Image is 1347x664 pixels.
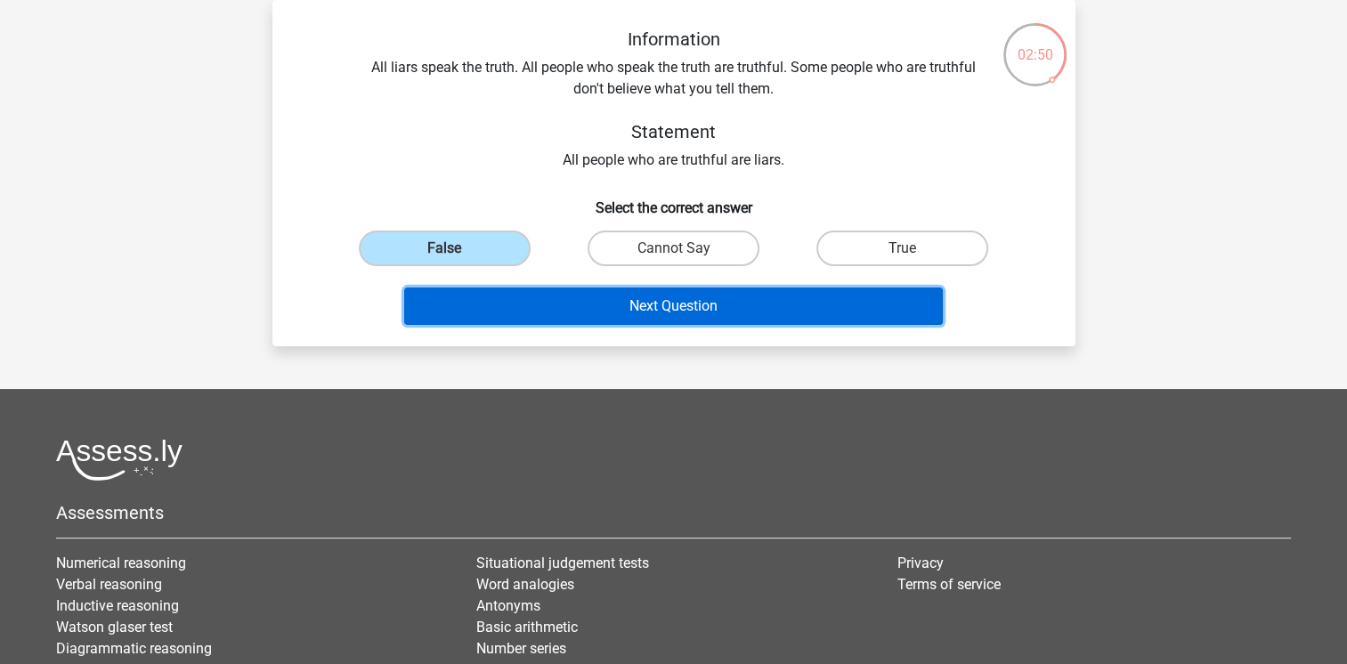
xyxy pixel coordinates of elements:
[56,439,183,481] img: Assessly logo
[358,121,990,142] h5: Statement
[56,640,212,657] a: Diagrammatic reasoning
[301,28,1047,171] div: All liars speak the truth. All people who speak the truth are truthful. Some people who are truth...
[56,502,1291,523] h5: Assessments
[476,555,649,571] a: Situational judgement tests
[56,597,179,614] a: Inductive reasoning
[56,619,173,636] a: Watson glaser test
[897,576,1001,593] a: Terms of service
[588,231,759,266] label: Cannot Say
[301,185,1047,216] h6: Select the correct answer
[358,28,990,50] h5: Information
[1002,21,1068,66] div: 02:50
[56,555,186,571] a: Numerical reasoning
[897,555,944,571] a: Privacy
[404,287,943,325] button: Next Question
[476,640,566,657] a: Number series
[56,576,162,593] a: Verbal reasoning
[476,576,574,593] a: Word analogies
[476,619,578,636] a: Basic arithmetic
[816,231,988,266] label: True
[359,231,531,266] label: False
[476,597,540,614] a: Antonyms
